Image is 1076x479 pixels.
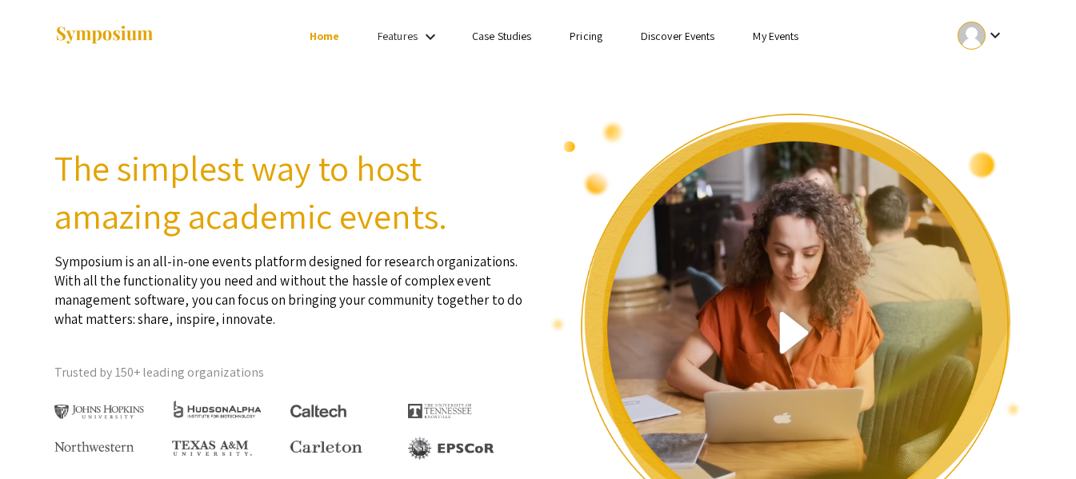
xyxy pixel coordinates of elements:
[310,29,339,43] a: Home
[54,144,526,240] h2: The simplest way to host amazing academic events.
[472,29,531,43] a: Case Studies
[408,404,472,418] img: The University of Tennessee
[941,18,1022,54] button: Expand account dropdown
[172,441,252,457] img: Texas A&M University
[54,405,145,420] img: Johns Hopkins University
[570,29,602,43] a: Pricing
[753,29,798,43] a: My Events
[378,29,418,43] a: Features
[54,240,526,329] p: Symposium is an all-in-one events platform designed for research organizations. With all the func...
[408,437,496,460] img: EPSCOR
[421,27,440,46] mat-icon: Expand Features list
[986,26,1005,45] mat-icon: Expand account dropdown
[172,400,262,418] img: HudsonAlpha
[54,441,134,451] img: Northwestern
[290,441,362,453] img: Carleton
[54,361,526,385] p: Trusted by 150+ leading organizations
[641,29,715,43] a: Discover Events
[54,25,154,46] img: Symposium by ForagerOne
[290,405,346,418] img: Caltech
